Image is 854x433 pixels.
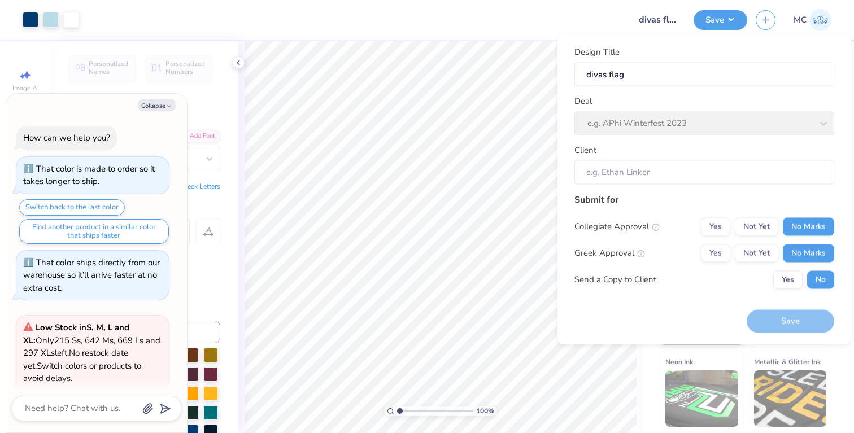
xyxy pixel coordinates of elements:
div: Add Font [176,130,220,143]
div: Send a Copy to Client [574,273,656,286]
button: Save [694,10,747,30]
span: Only 215 Ss, 642 Ms, 669 Ls and 297 XLs left. Switch colors or products to avoid delays. [23,322,160,384]
input: e.g. Ethan Linker [574,160,834,185]
label: Design Title [574,46,620,59]
input: Untitled Design [630,8,685,31]
button: No [807,270,834,288]
span: Personalized Names [89,60,129,76]
button: Collapse [138,99,176,111]
button: Yes [701,217,730,235]
span: No restock date yet. [23,347,128,371]
div: How can we help you? [23,132,110,143]
span: Image AI [12,84,39,93]
button: Yes [701,244,730,262]
img: Mary Caroline Kolar [809,9,831,31]
span: Neon Ink [665,356,693,368]
span: Metallic & Glitter Ink [754,356,821,368]
a: MC [794,9,831,31]
img: Metallic & Glitter Ink [754,370,827,427]
button: Not Yet [735,217,778,235]
span: 100 % [476,406,494,416]
button: Find another product in a similar color that ships faster [19,219,169,244]
img: Neon Ink [665,370,738,427]
label: Deal [574,95,592,108]
button: No Marks [783,244,834,262]
div: That color ships directly from our warehouse so it’ll arrive faster at no extra cost. [23,257,160,294]
span: MC [794,14,807,27]
button: Yes [773,270,803,288]
div: Collegiate Approval [574,220,660,233]
div: Submit for [574,193,834,206]
button: Switch back to the last color [19,199,125,216]
span: Personalized Numbers [165,60,206,76]
strong: Low Stock in S, M, L and XL : [23,322,129,346]
div: That color is made to order so it takes longer to ship. [23,163,155,187]
button: No Marks [783,217,834,235]
button: Not Yet [735,244,778,262]
label: Client [574,143,596,156]
div: Greek Approval [574,247,645,260]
